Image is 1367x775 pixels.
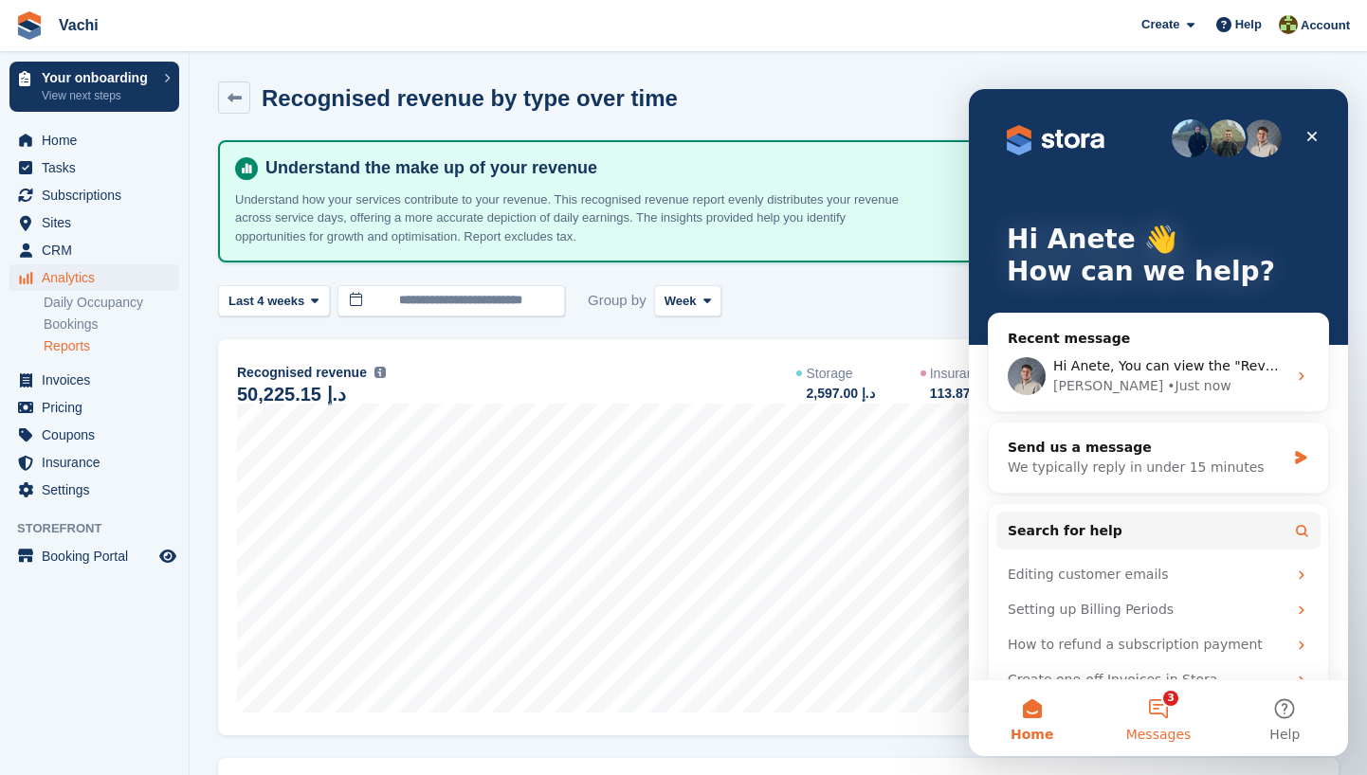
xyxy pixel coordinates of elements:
div: [PERSON_NAME] [84,287,194,307]
span: Tasks [42,154,155,181]
span: Week [665,292,697,311]
span: Storefront [17,519,189,538]
div: How to refund a subscription payment [39,546,318,566]
h4: Understand the make up of your revenue [258,157,1321,179]
div: 2,597.00 د.إ [804,384,874,404]
a: Daily Occupancy [44,294,179,312]
a: menu [9,154,179,181]
div: Editing customer emails [39,476,318,496]
a: menu [9,182,179,208]
div: Send us a messageWe typically reply in under 15 minutes [19,333,360,405]
img: Anete Gre [1279,15,1298,34]
a: Your onboarding View next steps [9,62,179,112]
a: menu [9,237,179,263]
span: CRM [42,237,155,263]
a: Bookings [44,315,179,333]
div: Create one-off Invoices in Stora [27,573,352,608]
span: Account [1301,16,1350,35]
span: Create [1141,15,1179,34]
div: 113.87 د.إ [928,384,988,404]
div: How to refund a subscription payment [27,538,352,573]
div: • Just now [198,287,262,307]
span: Last 4 weeks [228,292,304,311]
p: Understand how your services contribute to your revenue. This recognised revenue report evenly di... [235,190,899,246]
div: We typically reply in under 15 minutes [39,369,317,388]
span: Subscriptions [42,182,155,208]
a: menu [9,543,179,569]
a: menu [9,209,179,236]
span: Sites [42,209,155,236]
button: Week [654,285,721,316]
span: Insurance [42,449,155,476]
a: Reports [44,337,179,355]
span: Home [42,127,155,153]
span: Analytics [42,264,155,291]
div: 50,225.15 د.إ [237,387,346,403]
span: Pricing [42,394,155,421]
span: Group by [588,285,647,316]
a: menu [9,264,179,291]
div: Send us a message [39,349,317,369]
iframe: Intercom live chat [969,89,1348,756]
button: Last 4 weeks [218,285,330,316]
div: Setting up Billing Periods [39,511,318,531]
span: Messages [157,639,223,652]
a: menu [9,477,179,503]
p: View next steps [42,87,155,104]
span: Home [42,639,84,652]
a: Preview store [156,545,179,568]
button: Export [1270,81,1339,113]
span: Recognised revenue [237,363,367,383]
button: Help [253,591,379,667]
span: Help [301,639,331,652]
span: Booking Portal [42,543,155,569]
p: Your onboarding [42,71,155,84]
a: menu [9,449,179,476]
img: stora-icon-8386f47178a22dfd0bd8f6a31ec36ba5ce8667c1dd55bd0f319d3a0aa187defe.svg [15,11,44,40]
div: Storage [806,364,852,384]
a: menu [9,367,179,393]
span: Coupons [42,422,155,448]
div: Close [326,30,360,64]
button: Messages [126,591,252,667]
div: Editing customer emails [27,468,352,503]
span: Export [1285,88,1324,107]
button: Search for help [27,423,352,460]
span: Hi Anete, You can view the "Revenue by type" below [URL][DOMAIN_NAME][DATE][DATE] [84,269,675,284]
img: icon-info-grey-7440780725fd019a000dd9b08b2336e03edf1995a4989e88bcd33f0948082b44.svg [374,367,386,378]
div: Create one-off Invoices in Stora [39,581,318,601]
span: Settings [42,477,155,503]
a: menu [9,394,179,421]
a: menu [9,127,179,153]
a: Vachi [51,9,106,41]
span: Help [1235,15,1262,34]
a: menu [9,422,179,448]
span: Search for help [39,432,154,452]
div: Insurance [930,364,988,384]
h2: Recognised revenue by type over time [262,85,678,111]
span: Invoices [42,367,155,393]
div: Setting up Billing Periods [27,503,352,538]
